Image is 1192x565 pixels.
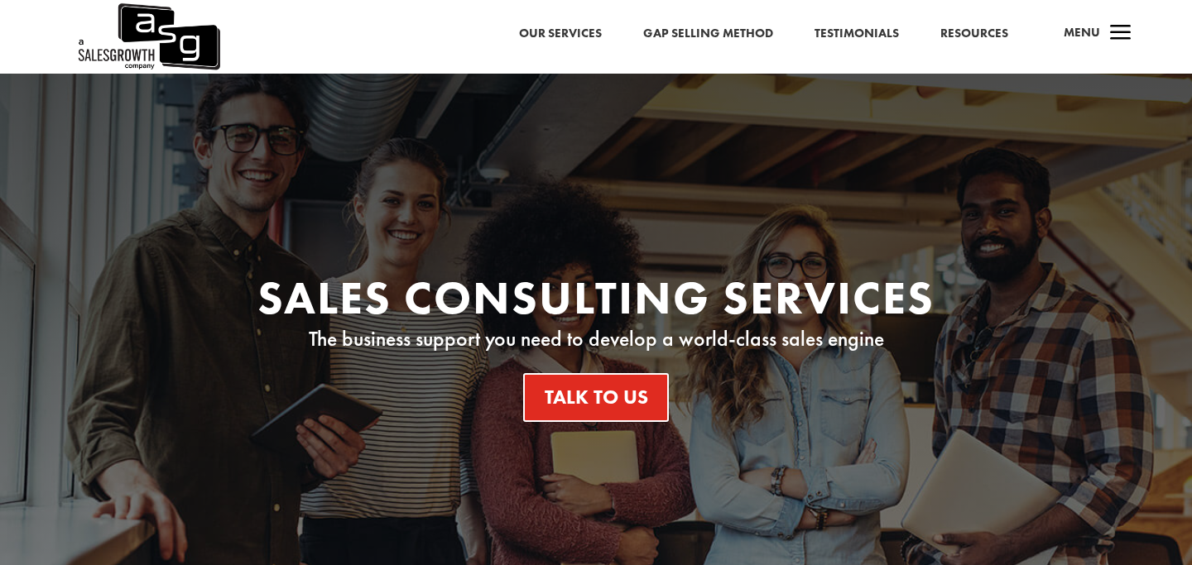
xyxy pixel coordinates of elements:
[815,23,899,45] a: Testimonials
[149,275,1043,329] h1: Sales Consulting Services
[149,329,1043,349] p: The business support you need to develop a world-class sales engine
[519,23,602,45] a: Our Services
[643,23,773,45] a: Gap Selling Method
[523,373,670,422] a: Talk To Us
[940,23,1008,45] a: Resources
[1104,17,1137,50] span: a
[1064,24,1100,41] span: Menu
